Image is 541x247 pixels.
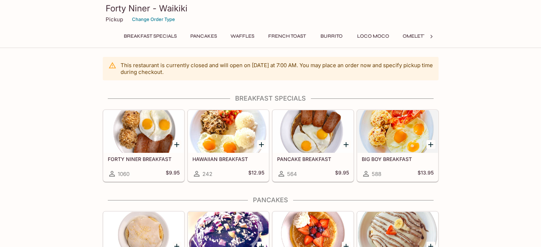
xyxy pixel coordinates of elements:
h5: HAWAIIAN BREAKFAST [192,156,264,162]
h4: Breakfast Specials [103,95,439,102]
button: Burrito [315,31,348,41]
h5: PANCAKE BREAKFAST [277,156,349,162]
div: FORTY NINER BREAKFAST [104,110,184,153]
span: 1060 [118,171,129,177]
span: 564 [287,171,297,177]
h3: Forty Niner - Waikiki [106,3,436,14]
h5: FORTY NINER BREAKFAST [108,156,180,162]
button: Pancakes [186,31,221,41]
button: Add BIG BOY BREAKFAST [426,140,435,149]
a: HAWAIIAN BREAKFAST242$12.95 [188,110,269,182]
span: 242 [202,171,212,177]
a: PANCAKE BREAKFAST564$9.95 [272,110,354,182]
h5: $9.95 [166,170,180,178]
h4: Pancakes [103,196,439,204]
button: Loco Moco [353,31,393,41]
p: Pickup [106,16,123,23]
button: Omelettes [399,31,436,41]
h5: $13.95 [418,170,434,178]
button: Add PANCAKE BREAKFAST [342,140,351,149]
button: Add FORTY NINER BREAKFAST [173,140,181,149]
button: Waffles [227,31,259,41]
div: BIG BOY BREAKFAST [357,110,438,153]
a: FORTY NINER BREAKFAST1060$9.95 [103,110,184,182]
h5: BIG BOY BREAKFAST [362,156,434,162]
span: 588 [372,171,381,177]
button: Add HAWAIIAN BREAKFAST [257,140,266,149]
button: Breakfast Specials [120,31,181,41]
a: BIG BOY BREAKFAST588$13.95 [357,110,438,182]
div: PANCAKE BREAKFAST [273,110,353,153]
h5: $9.95 [335,170,349,178]
h5: $12.95 [248,170,264,178]
button: Change Order Type [129,14,178,25]
button: French Toast [264,31,310,41]
div: HAWAIIAN BREAKFAST [188,110,269,153]
p: This restaurant is currently closed and will open on [DATE] at 7:00 AM . You may place an order n... [121,62,433,75]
